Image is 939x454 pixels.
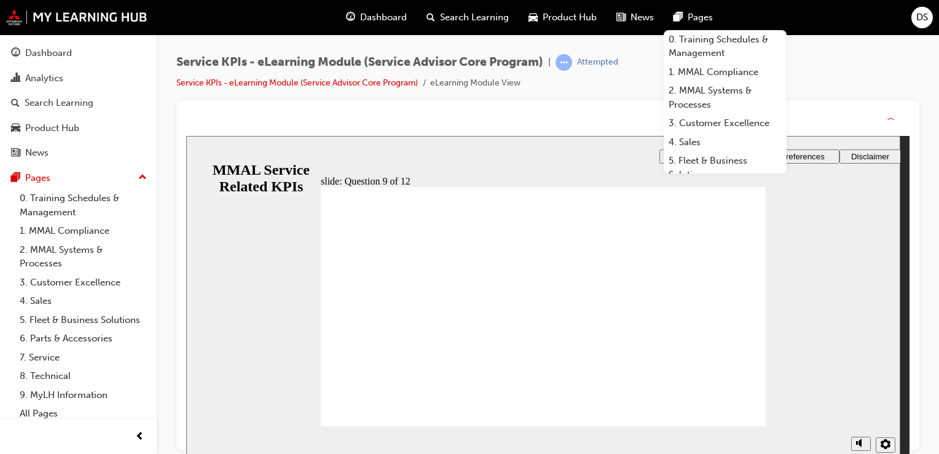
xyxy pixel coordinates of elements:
[15,311,152,330] a: 5. Fleet & Business Solutions
[15,386,152,405] a: 9. MyLH Information
[25,96,93,110] div: Search Learning
[607,5,664,30] a: news-iconNews
[664,81,787,114] a: 2. MMAL Systems & Processes
[664,30,787,63] a: 0. Training Schedules & Management
[5,117,152,140] a: Product Hub
[360,10,407,25] span: Dashboard
[15,292,152,311] a: 4. Sales
[135,429,144,445] span: prev-icon
[911,7,933,28] button: DS
[346,10,355,25] span: guage-icon
[11,98,20,109] span: search-icon
[548,55,551,70] span: |
[577,57,618,68] div: Attempted
[616,10,626,25] span: news-icon
[417,5,519,30] a: search-iconSearch Learning
[11,123,20,134] span: car-icon
[25,146,49,160] div: News
[674,10,683,25] span: pages-icon
[5,39,152,167] button: DashboardAnalyticsSearch LearningProduct HubNews
[664,5,723,30] a: pages-iconPages
[15,367,152,386] a: 8. Technical
[15,241,152,273] a: 2. MMAL Systems & Processes
[5,67,152,90] a: Analytics
[5,92,152,114] a: Search Learning
[440,10,509,25] span: Search Learning
[5,141,152,164] a: News
[11,148,20,159] span: news-icon
[11,48,20,59] span: guage-icon
[519,5,607,30] a: car-iconProduct Hub
[25,71,63,86] div: Analytics
[176,55,543,70] span: Service KPIs - eLearning Module (Service Advisor Core Program)
[543,10,597,25] span: Product Hub
[916,10,928,25] span: DS
[176,78,418,88] a: Service KPIs - eLearning Module (Service Advisor Core Program)
[426,10,435,25] span: search-icon
[15,404,152,423] a: All Pages
[430,76,521,90] li: eLearning Module View
[15,348,152,367] a: 7. Service
[15,329,152,348] a: 6. Parts & Accessories
[664,63,787,82] a: 1. MMAL Compliance
[138,170,147,186] span: up-icon
[664,114,787,133] a: 3. Customer Excellence
[5,167,152,189] button: Pages
[631,10,654,25] span: News
[556,54,572,71] span: learningRecordVerb_ATTEMPT-icon
[11,173,20,184] span: pages-icon
[15,221,152,241] a: 1. MMAL Compliance
[528,10,538,25] span: car-icon
[15,273,152,292] a: 3. Customer Excellence
[15,189,152,221] a: 0. Training Schedules & Management
[25,46,72,60] div: Dashboard
[688,10,713,25] span: Pages
[664,151,787,184] a: 5. Fleet & Business Solutions
[25,171,50,185] div: Pages
[11,73,20,84] span: chart-icon
[5,42,152,65] a: Dashboard
[25,121,79,135] div: Product Hub
[336,5,417,30] a: guage-iconDashboard
[6,9,147,25] img: mmal
[664,133,787,152] a: 4. Sales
